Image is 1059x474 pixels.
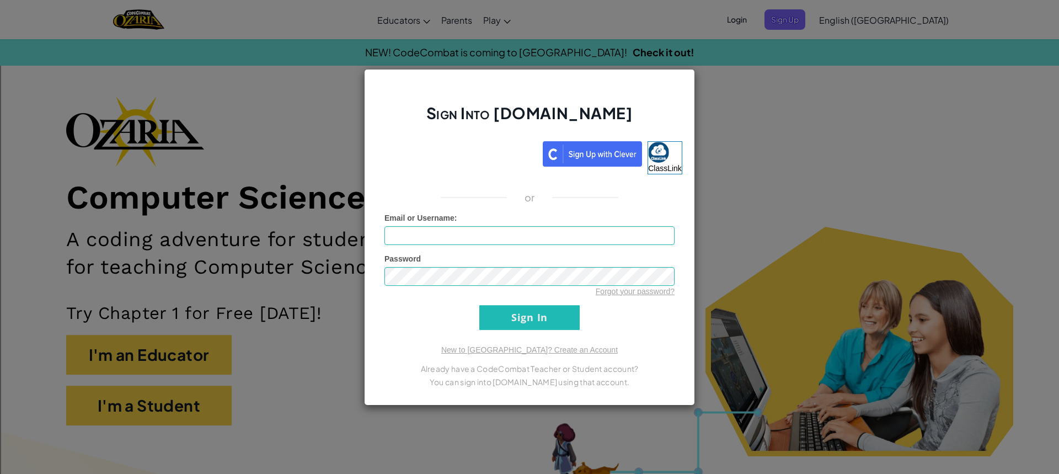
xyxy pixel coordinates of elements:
label: : [384,212,457,223]
div: Rename [4,64,1055,74]
input: Sign In [479,305,580,330]
p: Already have a CodeCombat Teacher or Student account? [384,362,675,375]
iframe: Sign in with Google Button [371,140,543,164]
span: Email or Username [384,214,454,222]
img: clever_sso_button@2x.png [543,141,642,167]
span: ClassLink [648,164,682,173]
div: Move To ... [4,74,1055,84]
div: Sort New > Old [4,14,1055,24]
span: Password [384,254,421,263]
iframe: Sign in with Google Dialog [832,11,1048,113]
div: Move To ... [4,24,1055,34]
a: Forgot your password? [596,287,675,296]
img: classlink-logo-small.png [648,142,669,163]
div: Sort A > Z [4,4,1055,14]
p: You can sign into [DOMAIN_NAME] using that account. [384,375,675,388]
p: or [525,191,535,204]
div: Sign out [4,54,1055,64]
h2: Sign Into [DOMAIN_NAME] [384,103,675,135]
div: Delete [4,34,1055,44]
a: New to [GEOGRAPHIC_DATA]? Create an Account [441,345,618,354]
div: Options [4,44,1055,54]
